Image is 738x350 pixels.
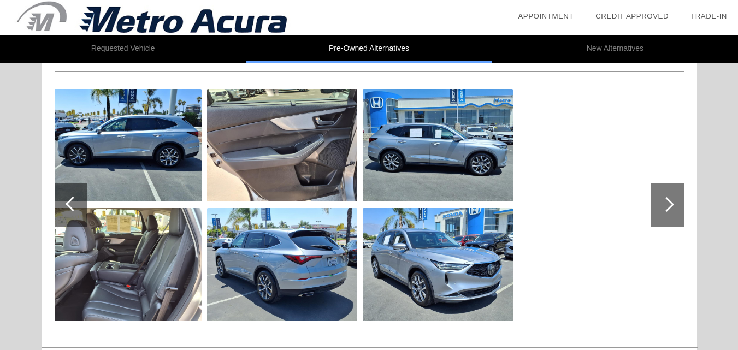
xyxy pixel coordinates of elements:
img: 5J8YD9H41PL007617-24s.jpg [207,89,357,201]
a: Trade-In [690,12,727,20]
img: 5J8YD9H41PL007617-26s.jpg [363,89,513,201]
img: 5J8YD9H41PL007617-25s.jpg [207,208,357,321]
a: Credit Approved [595,12,669,20]
a: Appointment [518,12,574,20]
img: 5J8YD9H41PL007617-27s.jpg [363,208,513,321]
li: Pre-Owned Alternatives [246,35,492,63]
li: New Alternatives [492,35,738,63]
img: 5J8YD9H41PL007617-23s.jpg [51,208,202,321]
img: 5J8YD9H41PL007617-22s.jpg [51,89,202,201]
